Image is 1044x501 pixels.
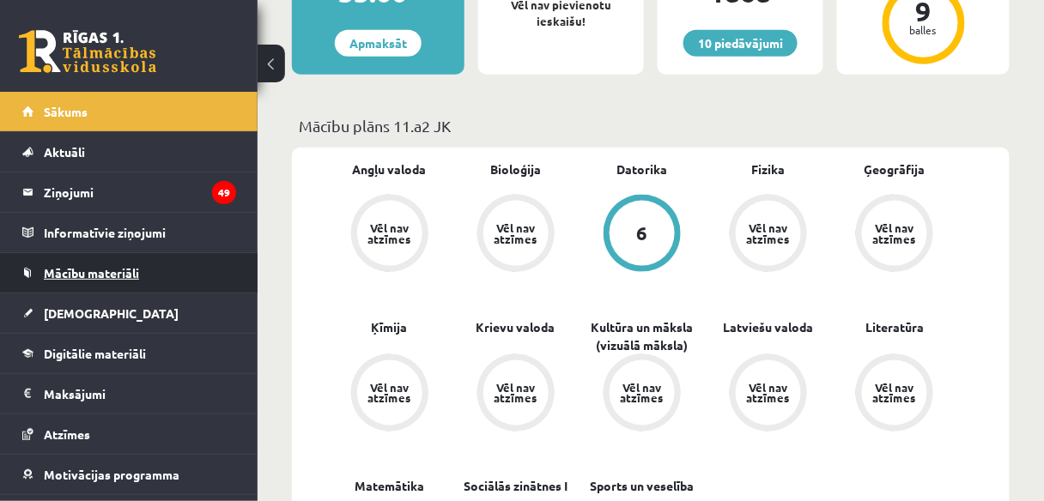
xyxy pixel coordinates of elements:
a: Latviešu valoda [724,318,814,336]
i: 49 [212,181,236,204]
a: Digitālie materiāli [22,334,236,373]
a: Literatūra [865,318,924,336]
a: Atzīmes [22,414,236,454]
a: Kultūra un māksla (vizuālā māksla) [579,318,705,354]
a: Ziņojumi49 [22,172,236,212]
span: Sākums [44,104,88,119]
a: 6 [579,195,705,275]
div: 6 [636,224,647,243]
a: Mācību materiāli [22,253,236,293]
a: Sākums [22,92,236,131]
div: Vēl nav atzīmes [366,222,414,244]
a: [DEMOGRAPHIC_DATA] [22,293,236,333]
div: Vēl nav atzīmes [492,222,540,244]
a: Apmaksāt [335,30,422,57]
a: Vēl nav atzīmes [452,195,579,275]
div: Vēl nav atzīmes [871,382,919,404]
a: Krievu valoda [476,318,555,336]
div: Vēl nav atzīmes [871,222,919,244]
span: Motivācijas programma [44,467,179,482]
a: Datorika [616,160,667,178]
legend: Ziņojumi [44,172,236,212]
a: Rīgas 1. Tālmācības vidusskola [19,30,156,73]
a: Vēl nav atzīmes [326,354,452,435]
legend: Maksājumi [44,374,236,413]
a: Vēl nav atzīmes [452,354,579,435]
div: Vēl nav atzīmes [618,382,666,404]
legend: Informatīvie ziņojumi [44,213,236,252]
a: Motivācijas programma [22,455,236,494]
a: Vēl nav atzīmes [706,195,832,275]
a: Vēl nav atzīmes [579,354,705,435]
a: Vēl nav atzīmes [326,195,452,275]
a: Angļu valoda [353,160,427,178]
span: Digitālie materiāli [44,346,146,361]
div: Vēl nav atzīmes [492,382,540,404]
div: Vēl nav atzīmes [744,222,792,244]
span: Aktuāli [44,144,85,160]
a: Sociālās zinātnes I [464,478,568,496]
a: Bioloģija [490,160,541,178]
span: [DEMOGRAPHIC_DATA] [44,305,179,321]
div: balles [898,25,950,35]
div: Vēl nav atzīmes [366,382,414,404]
a: Informatīvie ziņojumi [22,213,236,252]
a: Ģeogrāfija [865,160,926,178]
a: Vēl nav atzīmes [832,354,958,435]
a: Vēl nav atzīmes [832,195,958,275]
a: 10 piedāvājumi [683,30,798,57]
a: Matemātika [355,478,424,496]
a: Maksājumi [22,374,236,413]
span: Mācību materiāli [44,265,139,281]
a: Sports un veselība [590,478,694,496]
p: Mācību plāns 11.a2 JK [299,114,1003,137]
a: Fizika [752,160,786,178]
a: Ķīmija [372,318,408,336]
span: Atzīmes [44,426,90,442]
a: Aktuāli [22,132,236,172]
a: Vēl nav atzīmes [706,354,832,435]
div: Vēl nav atzīmes [744,382,792,404]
